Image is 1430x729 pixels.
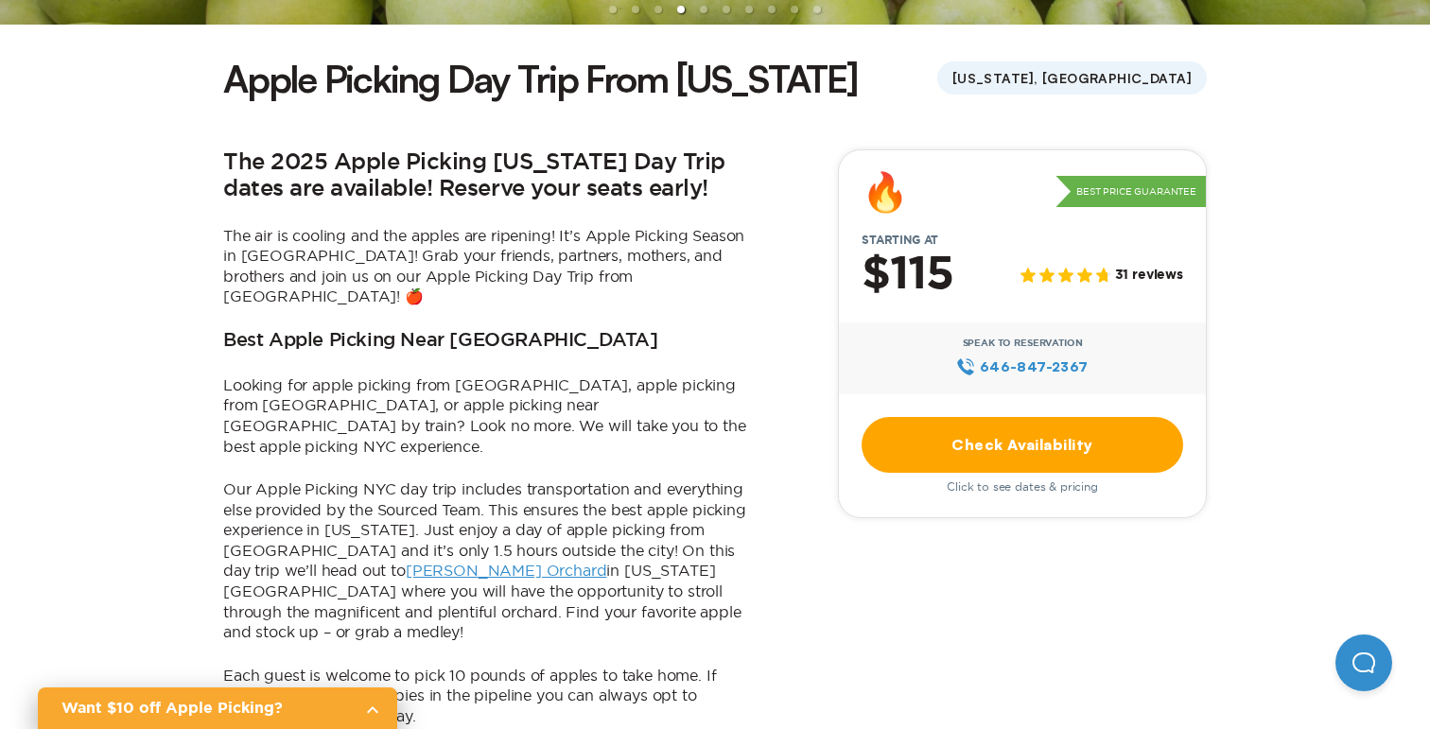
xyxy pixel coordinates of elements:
h3: Best Apple Picking Near [GEOGRAPHIC_DATA] [223,330,658,353]
li: slide item 5 [700,6,707,13]
li: slide item 9 [791,6,798,13]
a: [PERSON_NAME] Orchard [406,562,607,579]
span: 646‍-847‍-2367 [980,356,1089,377]
p: Looking for apple picking from [GEOGRAPHIC_DATA], apple picking from [GEOGRAPHIC_DATA], or apple ... [223,375,753,457]
iframe: Help Scout Beacon - Open [1335,634,1392,691]
li: slide item 4 [677,6,685,13]
li: slide item 2 [632,6,639,13]
li: slide item 8 [768,6,776,13]
p: Our Apple Picking NYC day trip includes transportation and everything else provided by the Source... [223,479,753,643]
p: Each guest is welcome to pick 10 pounds of apples to take home. If you’ve got a few apple pies in... [223,666,753,727]
h2: $115 [862,251,953,300]
span: Starting at [839,234,961,247]
h1: Apple Picking Day Trip From [US_STATE] [223,53,858,104]
a: Want $10 off Apple Picking? [38,687,397,729]
span: 31 reviews [1115,268,1183,284]
span: Speak to Reservation [963,338,1083,349]
p: Best Price Guarantee [1055,176,1206,208]
p: The air is cooling and the apples are ripening! It’s Apple Picking Season in [GEOGRAPHIC_DATA]! G... [223,226,753,307]
h2: The 2025 Apple Picking [US_STATE] Day Trip dates are available! Reserve your seats early! [223,149,753,203]
a: 646‍-847‍-2367 [956,356,1088,377]
a: Check Availability [862,417,1183,473]
li: slide item 10 [813,6,821,13]
li: slide item 1 [609,6,617,13]
li: slide item 7 [745,6,753,13]
span: [US_STATE], [GEOGRAPHIC_DATA] [937,61,1207,95]
h2: Want $10 off Apple Picking? [61,697,350,720]
span: Click to see dates & pricing [947,480,1098,494]
li: slide item 6 [723,6,730,13]
li: slide item 3 [654,6,662,13]
div: 🔥 [862,173,909,211]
